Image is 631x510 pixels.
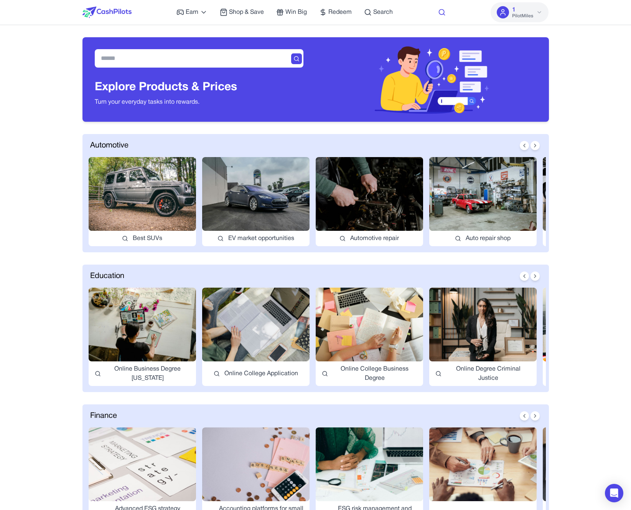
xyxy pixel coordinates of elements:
h3: Explore Products & Prices [95,81,237,94]
span: Finance [90,411,117,421]
span: Online College Business Degree [333,364,417,383]
p: Turn your everyday tasks into rewards. [95,98,237,107]
span: Automotive repair [350,234,399,243]
a: Shop & Save [220,8,264,17]
a: Search [364,8,393,17]
div: Open Intercom Messenger [605,484,623,502]
span: Online College Application [224,369,298,378]
a: Earn [176,8,208,17]
span: EV market opportunities [228,234,294,243]
img: Header decoration [373,37,491,122]
span: Redeem [328,8,352,17]
button: 1PilotMiles [491,2,549,22]
span: Automotive [90,140,129,151]
span: Education [90,271,124,281]
span: Online Degree Criminal Justice [446,364,531,383]
span: Online Business Degree [US_STATE] [105,364,190,383]
span: Search [373,8,393,17]
span: Win Big [285,8,307,17]
span: Best SUVs [133,234,162,243]
span: 1 [512,5,516,15]
span: Auto repair shop [466,234,511,243]
a: Win Big [276,8,307,17]
img: CashPilots Logo [82,7,132,18]
a: Redeem [319,8,352,17]
span: Shop & Save [229,8,264,17]
span: Earn [186,8,198,17]
span: PilotMiles [512,13,533,19]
